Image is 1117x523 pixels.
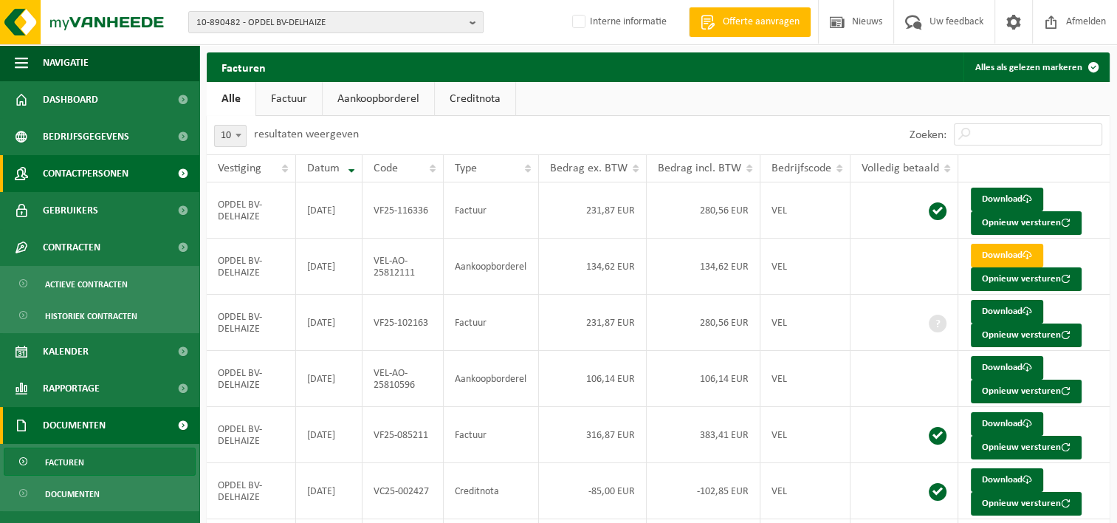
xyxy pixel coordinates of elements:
td: VEL-AO-25810596 [362,351,443,407]
td: [DATE] [296,463,362,519]
td: [DATE] [296,182,362,239]
span: Dashboard [43,81,98,118]
td: VF25-085211 [362,407,443,463]
td: 316,87 EUR [539,407,647,463]
a: Aankoopborderel [323,82,434,116]
button: Opnieuw versturen [971,211,1082,235]
td: [DATE] [296,239,362,295]
button: Opnieuw versturen [971,324,1082,347]
td: VC25-002427 [362,463,443,519]
span: Type [455,163,477,174]
td: VEL [760,407,850,463]
span: Rapportage [43,370,100,407]
td: Factuur [444,407,539,463]
a: Historiek contracten [4,301,196,329]
a: Download [971,468,1043,492]
td: VEL [760,463,850,519]
td: 106,14 EUR [647,351,760,407]
td: OPDEL BV-DELHAIZE [207,407,296,463]
span: 10 [214,125,247,147]
a: Creditnota [435,82,515,116]
td: VEL [760,182,850,239]
a: Download [971,412,1043,436]
span: Documenten [45,480,100,508]
a: Download [971,356,1043,380]
span: Bedrijfsgegevens [43,118,129,155]
span: Actieve contracten [45,270,128,298]
a: Factuur [256,82,322,116]
span: Code [374,163,398,174]
a: Download [971,300,1043,324]
td: OPDEL BV-DELHAIZE [207,351,296,407]
td: VF25-116336 [362,182,443,239]
button: Alles als gelezen markeren [963,52,1108,82]
span: Navigatie [43,44,89,81]
button: Opnieuw versturen [971,267,1082,291]
td: 231,87 EUR [539,182,647,239]
span: Bedrijfscode [771,163,831,174]
td: OPDEL BV-DELHAIZE [207,182,296,239]
td: -102,85 EUR [647,463,760,519]
a: Facturen [4,448,196,476]
td: [DATE] [296,351,362,407]
a: Documenten [4,479,196,507]
a: Download [971,244,1043,267]
td: Factuur [444,182,539,239]
td: VF25-102163 [362,295,443,351]
span: Historiek contracten [45,302,137,330]
td: Aankoopborderel [444,351,539,407]
td: 383,41 EUR [647,407,760,463]
td: 280,56 EUR [647,295,760,351]
a: Download [971,188,1043,211]
span: Bedrag incl. BTW [658,163,741,174]
span: Documenten [43,407,106,444]
td: 134,62 EUR [539,239,647,295]
label: Zoeken: [910,129,946,141]
a: Offerte aanvragen [689,7,811,37]
td: [DATE] [296,407,362,463]
td: 280,56 EUR [647,182,760,239]
td: -85,00 EUR [539,463,647,519]
span: Volledig betaald [862,163,939,174]
span: Contactpersonen [43,155,128,192]
td: VEL [760,239,850,295]
button: 10-890482 - OPDEL BV-DELHAIZE [188,11,484,33]
label: resultaten weergeven [254,129,359,140]
td: VEL-AO-25812111 [362,239,443,295]
button: Opnieuw versturen [971,380,1082,403]
td: Creditnota [444,463,539,519]
button: Opnieuw versturen [971,436,1082,459]
td: VEL [760,295,850,351]
td: [DATE] [296,295,362,351]
span: Kalender [43,333,89,370]
td: OPDEL BV-DELHAIZE [207,239,296,295]
td: VEL [760,351,850,407]
a: Alle [207,82,255,116]
span: Vestiging [218,163,261,174]
span: Bedrag ex. BTW [550,163,628,174]
span: 10-890482 - OPDEL BV-DELHAIZE [196,12,464,34]
span: Contracten [43,229,100,266]
td: OPDEL BV-DELHAIZE [207,463,296,519]
button: Opnieuw versturen [971,492,1082,516]
span: Datum [307,163,340,174]
td: 106,14 EUR [539,351,647,407]
a: Actieve contracten [4,270,196,298]
td: OPDEL BV-DELHAIZE [207,295,296,351]
span: Offerte aanvragen [719,15,803,30]
td: Factuur [444,295,539,351]
td: Aankoopborderel [444,239,539,295]
span: Facturen [45,448,84,476]
span: 10 [215,126,246,146]
h2: Facturen [207,52,281,81]
span: Gebruikers [43,192,98,229]
td: 134,62 EUR [647,239,760,295]
td: 231,87 EUR [539,295,647,351]
label: Interne informatie [569,11,667,33]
